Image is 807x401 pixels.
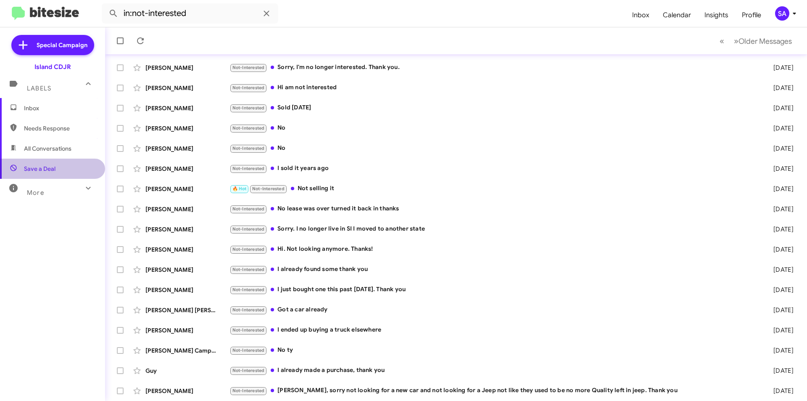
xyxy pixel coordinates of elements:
span: Older Messages [738,37,792,46]
div: No lease was over turned it back in thanks [229,204,760,214]
div: Got a car already [229,305,760,315]
div: I ended up buying a truck elsewhere [229,325,760,335]
div: [DATE] [760,266,800,274]
button: SA [768,6,798,21]
button: Previous [715,32,729,50]
div: [PERSON_NAME] [145,225,229,234]
div: [DATE] [760,64,800,72]
div: [PERSON_NAME] [145,64,229,72]
span: Not-Interested [232,146,265,151]
div: [DATE] [760,225,800,234]
div: SA [775,6,789,21]
div: Guy [145,366,229,375]
div: I sold it years ago [229,164,760,173]
div: Island CDJR [34,63,71,71]
div: Hi am not interested [229,83,760,93]
span: Not-Interested [232,348,265,353]
div: [DATE] [760,205,800,213]
span: Save a Deal [24,165,55,173]
div: Sorry, I'm no longer interested. Thank you. [229,63,760,72]
div: [DATE] [760,165,800,173]
span: Not-Interested [232,307,265,313]
div: [PERSON_NAME] [PERSON_NAME] [145,306,229,314]
div: [DATE] [760,144,800,153]
div: [DATE] [760,286,800,294]
div: [DATE] [760,104,800,112]
span: Not-Interested [232,226,265,232]
div: [DATE] [760,366,800,375]
span: Not-Interested [232,206,265,212]
div: I already made a purchase, thank you [229,366,760,375]
span: Not-Interested [232,85,265,90]
span: 🔥 Hot [232,186,247,191]
span: Not-Interested [232,267,265,272]
span: Inbox [24,104,95,112]
div: [PERSON_NAME] [145,245,229,254]
span: Not-Interested [232,65,265,70]
div: [PERSON_NAME] [145,104,229,112]
div: [PERSON_NAME] [145,326,229,335]
div: No ty [229,345,760,355]
div: [PERSON_NAME] [145,144,229,153]
a: Special Campaign [11,35,94,55]
div: [PERSON_NAME] [145,84,229,92]
div: [DATE] [760,245,800,254]
span: Not-Interested [232,247,265,252]
div: [PERSON_NAME] Campaign [145,346,229,355]
span: More [27,189,44,197]
div: [PERSON_NAME] [145,185,229,193]
span: Not-Interested [252,186,285,191]
div: No [229,143,760,153]
div: Not selling it [229,184,760,194]
button: Next [729,32,797,50]
div: [PERSON_NAME] [145,205,229,213]
div: [PERSON_NAME] [145,387,229,395]
div: I just bought one this past [DATE]. Thank you [229,285,760,295]
div: Hi. Not looking anymore. Thanks! [229,244,760,254]
div: [DATE] [760,326,800,335]
div: Sorry. I no longer live in SI I moved to another state [229,224,760,234]
span: Not-Interested [232,327,265,333]
div: [DATE] [760,84,800,92]
span: Not-Interested [232,388,265,393]
span: » [734,36,738,46]
span: All Conversations [24,144,71,153]
span: Special Campaign [37,41,87,49]
div: I already found some thank you [229,265,760,274]
div: [DATE] [760,306,800,314]
input: Search [102,3,278,24]
span: Needs Response [24,124,95,133]
div: [DATE] [760,185,800,193]
a: Profile [735,3,768,27]
div: Sold [DATE] [229,103,760,113]
div: [PERSON_NAME] [145,124,229,133]
div: [DATE] [760,346,800,355]
span: Not-Interested [232,105,265,111]
span: Labels [27,85,51,92]
a: Inbox [625,3,656,27]
nav: Page navigation example [715,32,797,50]
div: [DATE] [760,124,800,133]
div: [PERSON_NAME] [145,286,229,294]
div: [PERSON_NAME], sorry not looking for a new car and not looking for a Jeep not like they used to b... [229,386,760,396]
span: Not-Interested [232,287,265,292]
div: [DATE] [760,387,800,395]
span: Not-Interested [232,125,265,131]
span: Not-Interested [232,368,265,373]
span: Not-Interested [232,166,265,171]
div: [PERSON_NAME] [145,165,229,173]
div: No [229,123,760,133]
div: [PERSON_NAME] [145,266,229,274]
a: Insights [698,3,735,27]
a: Calendar [656,3,698,27]
span: « [720,36,724,46]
